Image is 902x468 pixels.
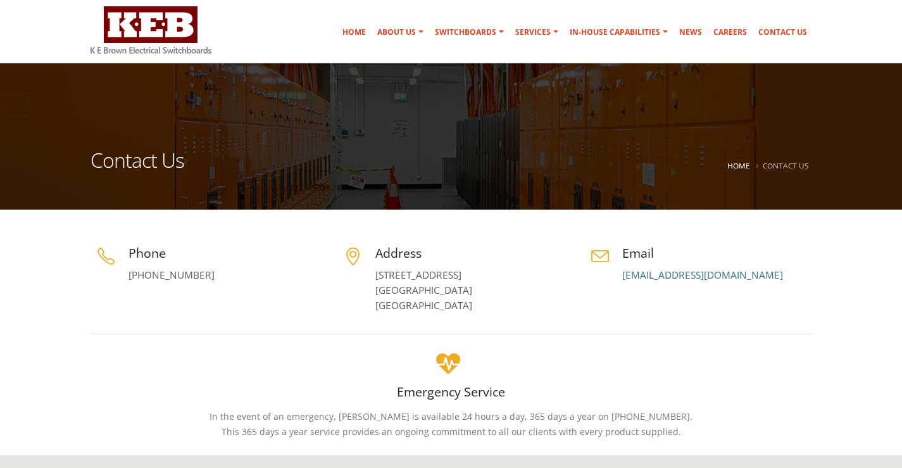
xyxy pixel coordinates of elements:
h1: Contact Us [91,150,184,186]
a: Home [727,160,750,170]
a: [EMAIL_ADDRESS][DOMAIN_NAME] [622,269,783,282]
a: Contact Us [753,20,812,45]
a: [STREET_ADDRESS][GEOGRAPHIC_DATA][GEOGRAPHIC_DATA] [375,269,472,312]
li: Contact Us [753,158,809,174]
h4: Phone [128,244,318,262]
a: Careers [708,20,752,45]
h4: Address [375,244,565,262]
a: [PHONE_NUMBER] [128,269,215,282]
a: Switchboards [430,20,509,45]
img: K E Brown Electrical Switchboards [91,6,211,54]
a: In-house Capabilities [565,20,673,45]
p: In the event of an emergency, [PERSON_NAME] is available 24 hours a day, 365 days a year on [PHON... [91,409,812,440]
h4: Emergency Service [91,383,812,400]
h4: Email [622,244,812,262]
a: News [674,20,707,45]
a: Services [510,20,563,45]
a: About Us [372,20,429,45]
a: Home [337,20,371,45]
